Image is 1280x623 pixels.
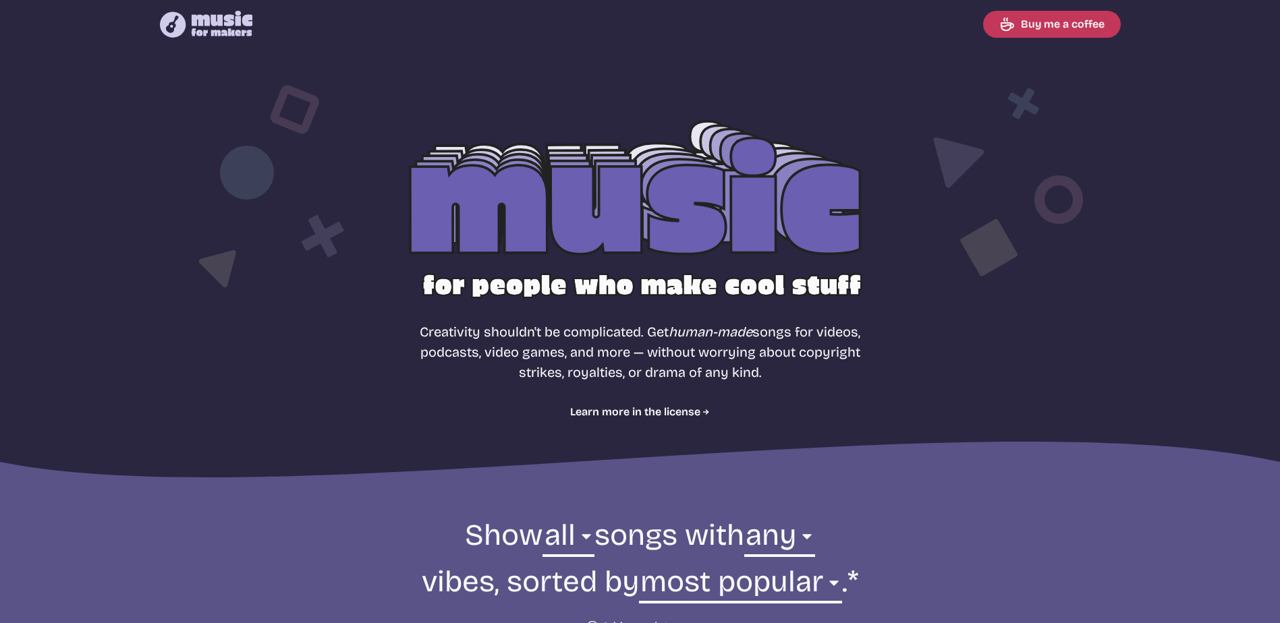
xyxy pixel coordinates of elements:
select: genre [542,516,594,562]
select: vibe [744,516,815,562]
p: Creativity shouldn't be complicated. Get songs for videos, podcasts, video games, and more — with... [420,322,861,382]
a: Buy me a coffee [983,11,1121,38]
select: sorting [639,562,842,609]
a: Learn more in the license [570,404,710,420]
i: human-made [669,324,752,340]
